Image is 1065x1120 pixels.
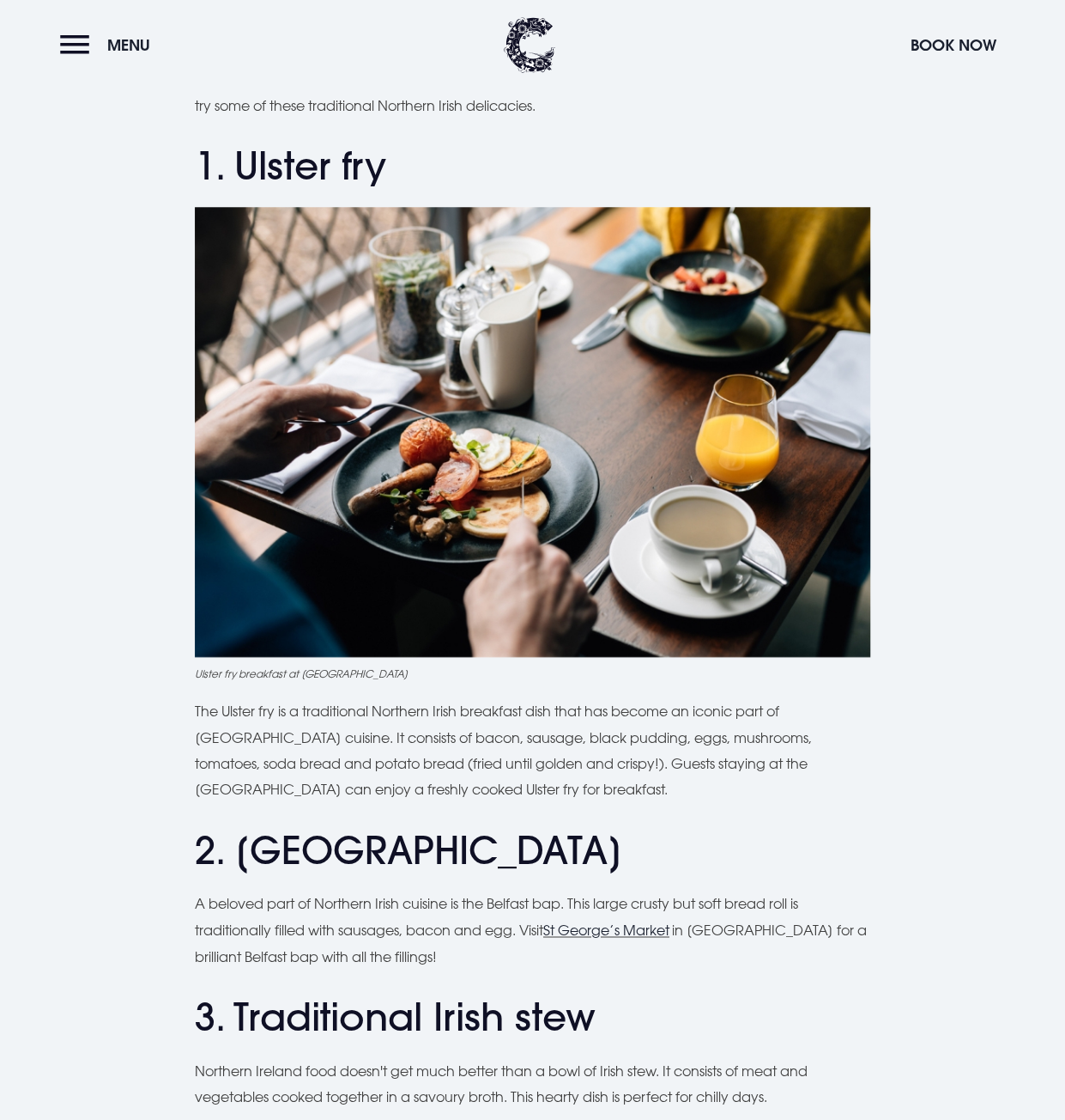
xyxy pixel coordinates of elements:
[504,17,555,73] img: Clandeboye Lodge
[195,1057,870,1110] p: Northern Ireland food doesn't get much better than a bowl of Irish stew. It consists of meat and ...
[195,666,870,681] figcaption: Ulster fry breakfast at [GEOGRAPHIC_DATA]
[195,207,870,658] img: Traditional Northern Irish breakfast
[902,27,1005,64] button: Book Now
[543,922,669,939] a: St George’s Market
[107,35,150,55] span: Menu
[195,891,870,969] p: A beloved part of Northern Irish cuisine is the Belfast bap. This large crusty but soft bread rol...
[195,698,870,803] p: The Ulster fry is a traditional Northern Irish breakfast dish that has become an iconic part of [...
[195,67,870,119] p: Planning a trip to [GEOGRAPHIC_DATA]? From the famous Ulster fry to comforting Irish stew, you mu...
[195,994,870,1039] h2: 3. Traditional Irish stew
[195,828,870,873] h2: 2. [GEOGRAPHIC_DATA]
[195,143,870,189] h2: 1. Ulster fry
[60,27,159,64] button: Menu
